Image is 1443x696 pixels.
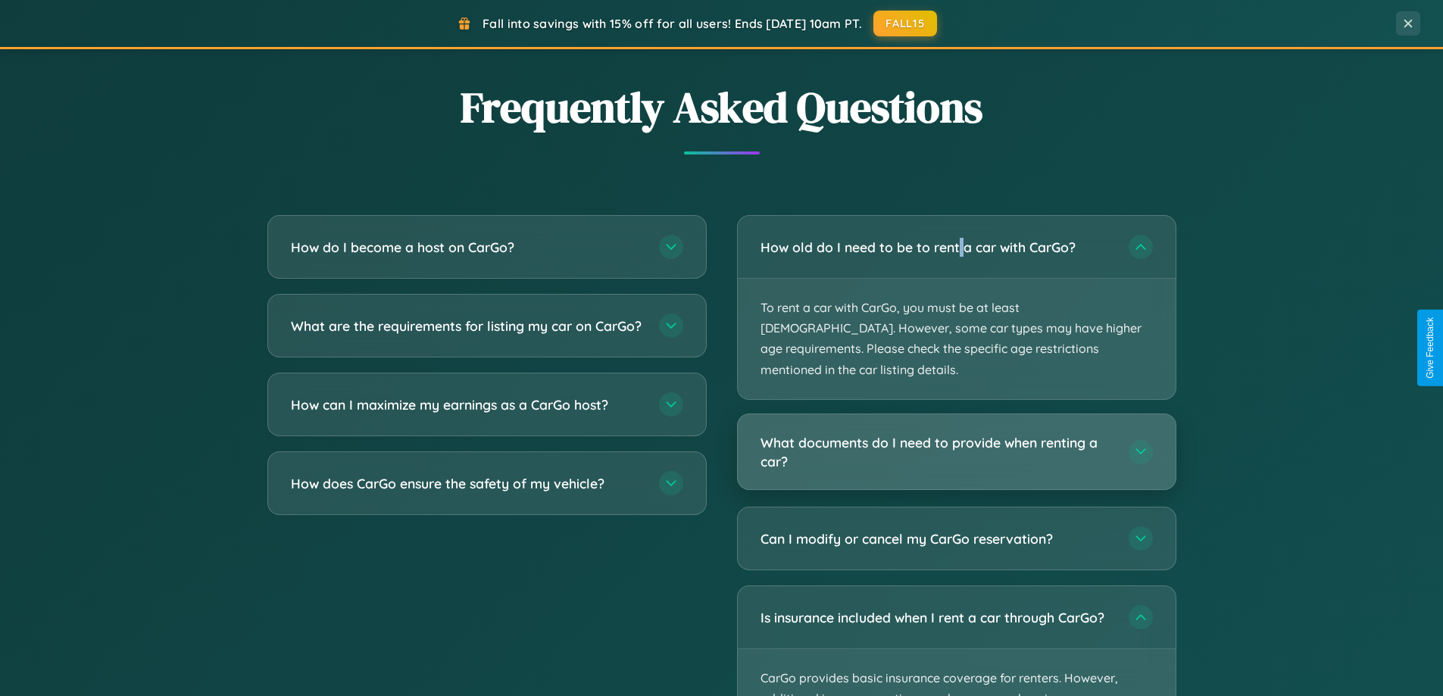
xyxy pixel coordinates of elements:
h3: What are the requirements for listing my car on CarGo? [291,317,644,336]
h3: Is insurance included when I rent a car through CarGo? [761,608,1113,627]
span: Fall into savings with 15% off for all users! Ends [DATE] 10am PT. [483,16,862,31]
h3: How do I become a host on CarGo? [291,238,644,257]
p: To rent a car with CarGo, you must be at least [DEMOGRAPHIC_DATA]. However, some car types may ha... [738,279,1176,399]
h2: Frequently Asked Questions [267,78,1176,136]
h3: What documents do I need to provide when renting a car? [761,433,1113,470]
h3: Can I modify or cancel my CarGo reservation? [761,529,1113,548]
h3: How can I maximize my earnings as a CarGo host? [291,395,644,414]
div: Give Feedback [1425,317,1435,379]
h3: How old do I need to be to rent a car with CarGo? [761,238,1113,257]
button: FALL15 [873,11,937,36]
h3: How does CarGo ensure the safety of my vehicle? [291,474,644,493]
